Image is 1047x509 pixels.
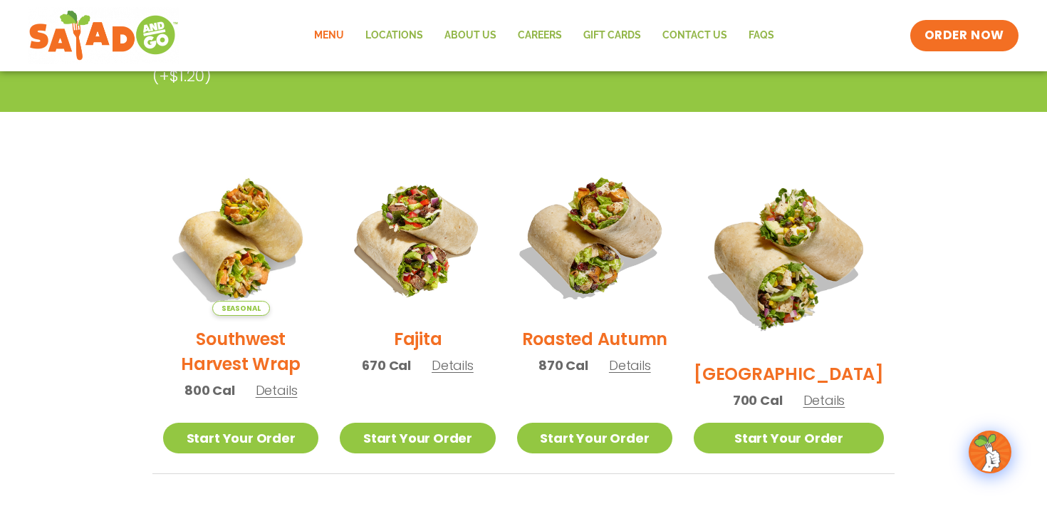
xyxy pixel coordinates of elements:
[803,391,845,409] span: Details
[212,301,270,316] span: Seasonal
[184,381,235,400] span: 800 Cal
[970,432,1010,472] img: wpChatIcon
[362,356,411,375] span: 670 Cal
[394,327,442,351] h2: Fajita
[303,19,355,52] a: Menu
[163,423,318,453] a: Start Your Order
[163,327,318,376] h2: Southwest Harvest Wrap
[28,7,179,64] img: new-SAG-logo-768×292
[340,423,495,453] a: Start Your Order
[910,20,1019,51] a: ORDER NOW
[538,356,588,375] span: 870 Cal
[340,160,495,316] img: Product photo for Fajita Wrap
[256,381,298,399] span: Details
[507,19,573,52] a: Careers
[924,27,1004,44] span: ORDER NOW
[504,147,686,329] img: Product photo for Roasted Autumn Wrap
[652,19,738,52] a: Contact Us
[434,19,507,52] a: About Us
[432,356,474,374] span: Details
[303,19,785,52] nav: Menu
[733,391,783,410] span: 700 Cal
[694,423,884,453] a: Start Your Order
[522,327,668,351] h2: Roasted Autumn
[163,160,318,316] img: Product photo for Southwest Harvest Wrap
[609,356,651,374] span: Details
[517,423,672,453] a: Start Your Order
[355,19,434,52] a: Locations
[573,19,652,52] a: GIFT CARDS
[694,361,884,386] h2: [GEOGRAPHIC_DATA]
[738,19,785,52] a: FAQs
[694,160,884,351] img: Product photo for BBQ Ranch Wrap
